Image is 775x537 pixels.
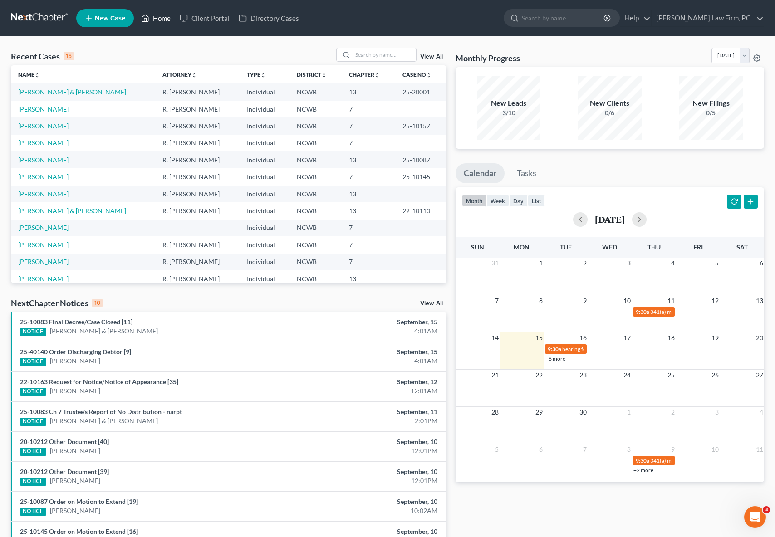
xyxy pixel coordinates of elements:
[679,98,743,108] div: New Filings
[155,101,240,117] td: R. [PERSON_NAME]
[693,243,703,251] span: Fri
[714,407,720,418] span: 3
[289,186,342,202] td: NCWB
[626,407,632,418] span: 1
[18,258,69,265] a: [PERSON_NAME]
[137,10,175,26] a: Home
[395,202,446,219] td: 22-10110
[579,370,588,381] span: 23
[374,73,380,78] i: unfold_more
[34,73,40,78] i: unfold_more
[711,444,720,455] span: 10
[759,258,764,268] span: 6
[155,270,240,287] td: R. [PERSON_NAME]
[289,117,342,134] td: NCWB
[560,243,572,251] span: Tue
[647,243,661,251] span: Thu
[191,73,197,78] i: unfold_more
[289,254,342,270] td: NCWB
[304,467,437,476] div: September, 10
[486,195,509,207] button: week
[247,71,266,78] a: Typeunfold_more
[342,117,395,134] td: 7
[578,108,642,117] div: 0/6
[20,418,46,426] div: NOTICE
[50,386,100,395] a: [PERSON_NAME]
[304,317,437,327] div: September, 15
[240,117,290,134] td: Individual
[462,195,486,207] button: month
[155,117,240,134] td: R. [PERSON_NAME]
[395,83,446,100] td: 25-20001
[155,168,240,185] td: R. [PERSON_NAME]
[349,71,380,78] a: Chapterunfold_more
[744,506,766,528] iframe: Intercom live chat
[395,151,446,168] td: 25-10087
[18,173,69,181] a: [PERSON_NAME]
[20,508,46,516] div: NOTICE
[623,370,632,381] span: 24
[240,270,290,287] td: Individual
[50,327,158,336] a: [PERSON_NAME] & [PERSON_NAME]
[289,220,342,236] td: NCWB
[342,101,395,117] td: 7
[579,407,588,418] span: 30
[456,53,520,63] h3: Monthly Progress
[562,346,632,352] span: hearing for [PERSON_NAME]
[304,446,437,455] div: 12:01PM
[535,332,544,343] span: 15
[402,71,432,78] a: Case Nounfold_more
[538,258,544,268] span: 1
[491,370,500,381] span: 21
[20,438,109,445] a: 20-10212 Other Document [40]
[304,377,437,386] div: September, 12
[155,236,240,253] td: R. [PERSON_NAME]
[623,295,632,306] span: 10
[289,135,342,151] td: NCWB
[595,215,625,224] h2: [DATE]
[304,416,437,425] div: 2:01PM
[711,332,720,343] span: 19
[578,98,642,108] div: New Clients
[50,476,100,485] a: [PERSON_NAME]
[240,83,290,100] td: Individual
[477,108,540,117] div: 3/10
[304,506,437,515] div: 10:02AM
[670,258,676,268] span: 4
[20,498,138,505] a: 25-10087 Order on Motion to Extend [19]
[491,407,500,418] span: 28
[636,457,649,464] span: 9:30a
[342,186,395,202] td: 13
[579,332,588,343] span: 16
[670,444,676,455] span: 9
[18,139,69,146] a: [PERSON_NAME]
[342,254,395,270] td: 7
[234,10,304,26] a: Directory Cases
[650,308,738,315] span: 341(a) meeting for [PERSON_NAME]
[95,15,125,22] span: New Case
[240,186,290,202] td: Individual
[20,527,138,535] a: 25-10145 Order on Motion to Extend [16]
[420,54,443,60] a: View All
[667,370,676,381] span: 25
[494,295,500,306] span: 7
[240,151,290,168] td: Individual
[736,243,748,251] span: Sat
[304,347,437,356] div: September, 15
[11,298,103,308] div: NextChapter Notices
[670,407,676,418] span: 2
[755,444,764,455] span: 11
[289,83,342,100] td: NCWB
[50,356,100,366] a: [PERSON_NAME]
[240,236,290,253] td: Individual
[92,299,103,307] div: 10
[679,108,743,117] div: 0/5
[342,236,395,253] td: 7
[240,254,290,270] td: Individual
[514,243,530,251] span: Mon
[426,73,432,78] i: unfold_more
[714,258,720,268] span: 5
[289,168,342,185] td: NCWB
[18,275,69,283] a: [PERSON_NAME]
[477,98,540,108] div: New Leads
